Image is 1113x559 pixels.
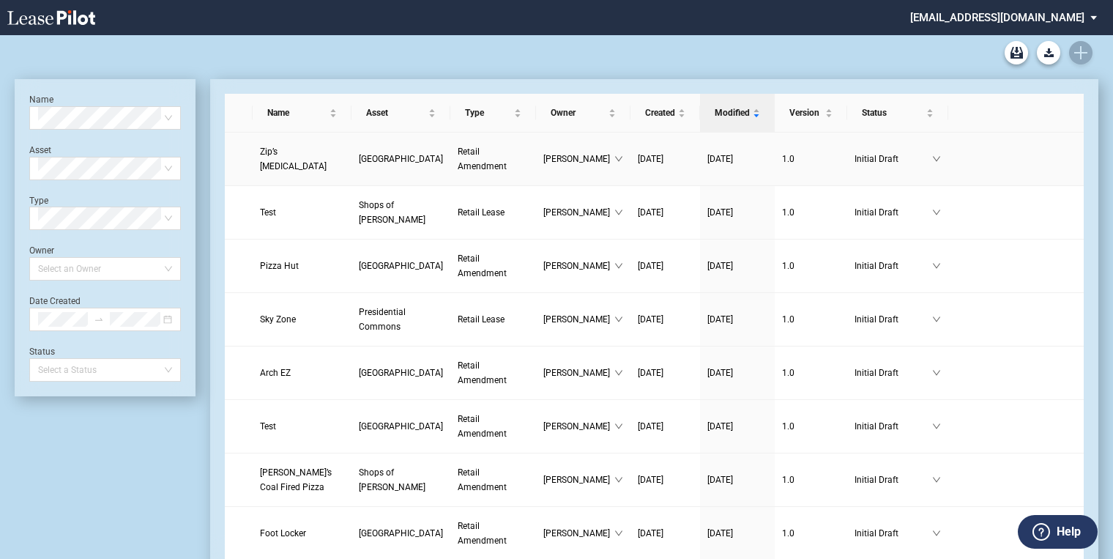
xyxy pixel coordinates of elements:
[932,475,941,484] span: down
[359,526,443,541] a: [GEOGRAPHIC_DATA]
[932,369,941,377] span: down
[543,152,614,166] span: [PERSON_NAME]
[707,205,767,220] a: [DATE]
[782,368,794,378] span: 1 . 0
[638,528,663,538] span: [DATE]
[638,154,663,164] span: [DATE]
[707,526,767,541] a: [DATE]
[855,526,932,541] span: Initial Draft
[260,467,332,492] span: Anthony’s Coal Fired Pizza
[458,207,505,218] span: Retail Lease
[94,314,104,325] span: to
[855,259,932,273] span: Initial Draft
[614,422,623,431] span: down
[29,347,55,357] label: Status
[638,205,693,220] a: [DATE]
[29,296,81,306] label: Date Created
[458,253,507,278] span: Retail Amendment
[253,94,351,133] th: Name
[543,259,614,273] span: [PERSON_NAME]
[359,305,443,334] a: Presidential Commons
[782,526,840,541] a: 1.0
[359,198,443,227] a: Shops of [PERSON_NAME]
[260,147,327,171] span: Zip’s Dry Cleaning
[1037,41,1060,64] button: Download Blank Form
[932,422,941,431] span: down
[638,207,663,218] span: [DATE]
[260,465,344,495] a: [PERSON_NAME]’s Coal Fired Pizza
[359,467,425,492] span: Shops of Kendall
[707,473,767,487] a: [DATE]
[366,105,425,120] span: Asset
[359,368,443,378] span: Golf Mill Shopping Center
[260,144,344,174] a: Zip’s [MEDICAL_DATA]
[638,152,693,166] a: [DATE]
[458,205,529,220] a: Retail Lease
[458,465,529,495] a: Retail Amendment
[638,314,663,325] span: [DATE]
[458,467,507,492] span: Retail Amendment
[614,208,623,217] span: down
[614,369,623,377] span: down
[782,421,794,432] span: 1 . 0
[260,419,344,434] a: Test
[707,419,767,434] a: [DATE]
[855,312,932,327] span: Initial Draft
[855,473,932,487] span: Initial Draft
[707,528,733,538] span: [DATE]
[862,105,923,120] span: Status
[638,526,693,541] a: [DATE]
[700,94,775,133] th: Modified
[707,152,767,166] a: [DATE]
[458,521,507,546] span: Retail Amendment
[359,152,443,166] a: [GEOGRAPHIC_DATA]
[782,528,794,538] span: 1 . 0
[638,366,693,380] a: [DATE]
[359,421,443,432] span: Union Plaza
[260,314,296,325] span: Sky Zone
[260,368,291,378] span: Arch EZ
[707,207,733,218] span: [DATE]
[707,259,767,273] a: [DATE]
[782,366,840,380] a: 1.0
[94,314,104,325] span: swap-right
[260,261,299,271] span: Pizza Hut
[782,314,794,325] span: 1 . 0
[29,145,51,155] label: Asset
[932,155,941,163] span: down
[1032,41,1065,64] md-menu: Download Blank Form List
[707,366,767,380] a: [DATE]
[932,315,941,324] span: down
[638,475,663,485] span: [DATE]
[450,94,536,133] th: Type
[782,152,840,166] a: 1.0
[458,358,529,388] a: Retail Amendment
[458,314,505,325] span: Retail Lease
[782,419,840,434] a: 1.0
[260,207,276,218] span: Test
[855,419,932,434] span: Initial Draft
[932,262,941,270] span: down
[536,94,630,133] th: Owner
[458,312,529,327] a: Retail Lease
[707,368,733,378] span: [DATE]
[543,526,614,541] span: [PERSON_NAME]
[260,528,306,538] span: Foot Locker
[638,473,693,487] a: [DATE]
[260,259,344,273] a: Pizza Hut
[638,421,663,432] span: [DATE]
[359,307,406,332] span: Presidential Commons
[458,147,507,171] span: Retail Amendment
[359,366,443,380] a: [GEOGRAPHIC_DATA]
[29,95,53,105] label: Name
[614,315,623,324] span: down
[359,200,425,225] span: Shops of Kendall
[638,419,693,434] a: [DATE]
[707,261,733,271] span: [DATE]
[638,312,693,327] a: [DATE]
[782,312,840,327] a: 1.0
[707,154,733,164] span: [DATE]
[932,208,941,217] span: down
[789,105,822,120] span: Version
[855,205,932,220] span: Initial Draft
